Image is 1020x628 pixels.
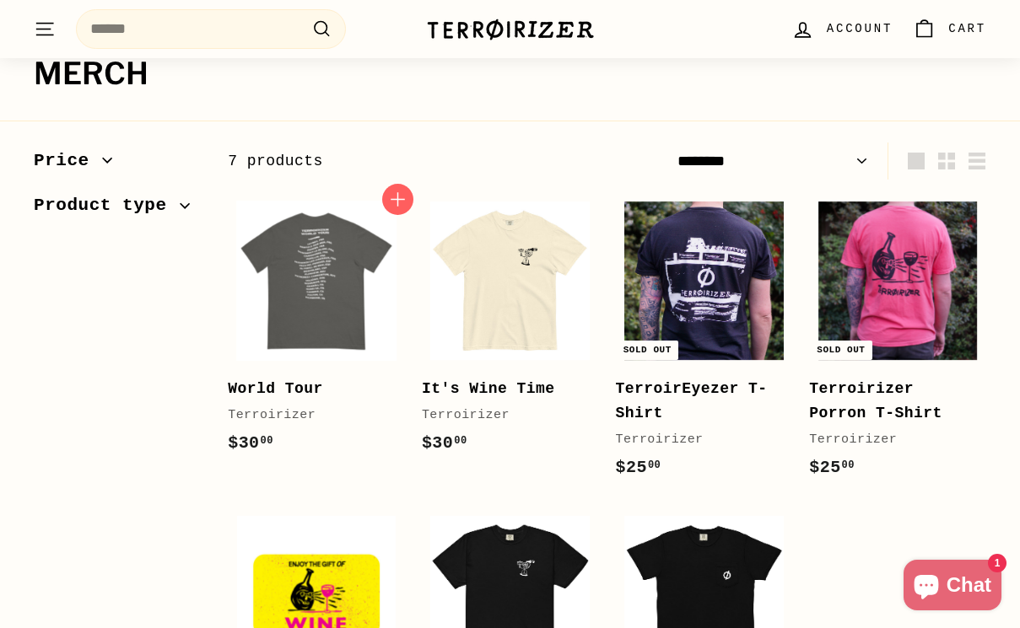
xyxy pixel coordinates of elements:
[810,341,872,360] div: Sold out
[228,149,607,174] div: 7 products
[34,191,180,220] span: Product type
[616,430,776,450] div: Terroirizer
[454,435,467,447] sup: 00
[827,19,893,38] span: Account
[781,4,903,54] a: Account
[903,4,996,54] a: Cart
[809,192,986,498] a: Sold out Terroirizer Porron T-Shirt Terroirizer
[616,380,768,421] b: TerroirEyezer T-Shirt
[422,405,582,426] div: Terroirizer
[422,380,555,397] b: It's Wine Time
[422,433,467,453] span: $30
[809,380,942,421] b: Terroirizer Porron T-Shirt
[899,560,1007,615] inbox-online-store-chat: Shopify online store chat
[228,192,405,474] a: World Tour Terroirizer
[261,435,273,447] sup: 00
[34,147,102,175] span: Price
[34,142,201,188] button: Price
[422,192,599,474] a: It's Wine Time Terroirizer
[34,57,986,91] h1: Merch
[616,192,793,498] a: Sold out TerroirEyezer T-Shirt Terroirizer
[809,430,969,450] div: Terroirizer
[648,459,661,471] sup: 00
[34,187,201,233] button: Product type
[616,458,661,477] span: $25
[228,405,388,426] div: Terroirizer
[617,341,678,360] div: Sold out
[948,19,986,38] span: Cart
[228,380,323,397] b: World Tour
[228,433,273,453] span: $30
[842,459,855,471] sup: 00
[809,458,855,477] span: $25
